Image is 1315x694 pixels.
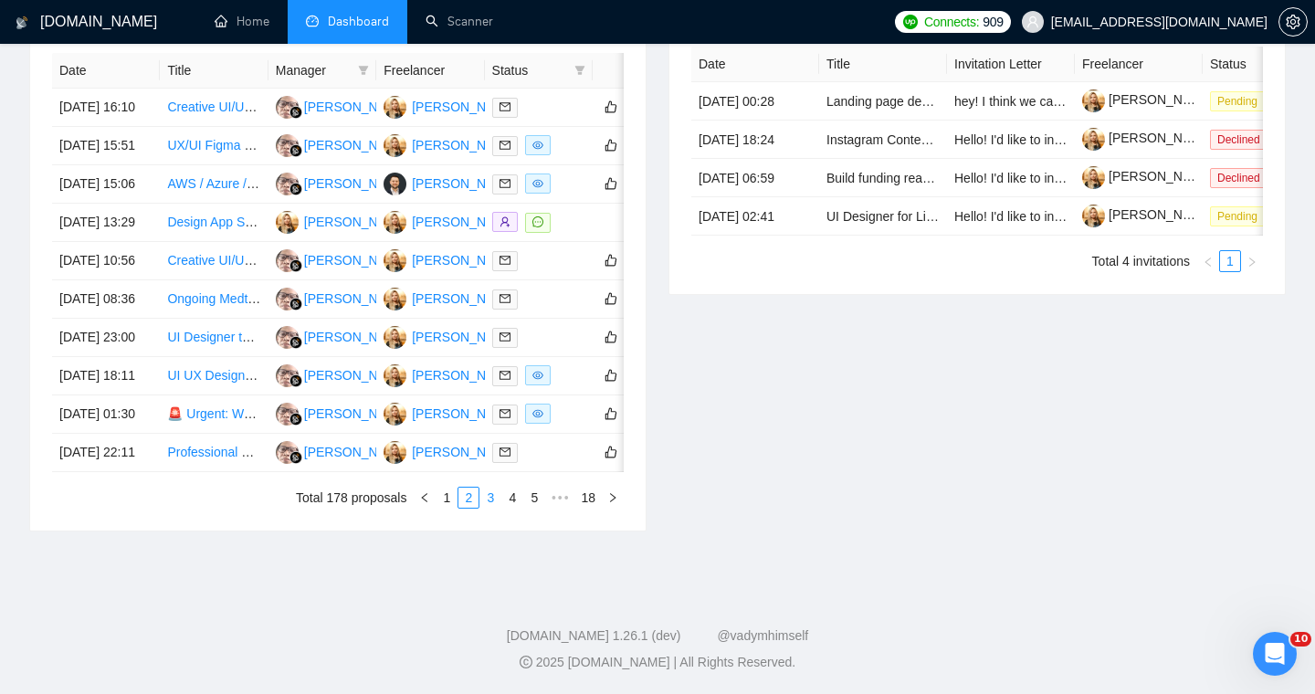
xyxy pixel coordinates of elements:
[412,97,517,117] div: [PERSON_NAME]
[479,487,501,509] li: 3
[384,444,517,458] a: VP[PERSON_NAME]
[306,15,319,27] span: dashboard
[500,331,510,342] span: mail
[289,259,302,272] img: gigradar-bm.png
[384,403,406,426] img: VP
[160,280,268,319] td: Ongoing Medtech UX UI design support
[384,214,517,228] a: VP[PERSON_NAME]
[532,216,543,227] span: message
[304,250,409,270] div: [PERSON_NAME]
[1253,632,1297,676] iframe: Intercom live chat
[412,404,517,424] div: [PERSON_NAME]
[826,209,1011,224] a: UI Designer for Light UI Cleanup
[500,293,510,304] span: mail
[532,178,543,189] span: eye
[1290,632,1311,647] span: 10
[276,444,409,458] a: HH[PERSON_NAME]
[289,183,302,195] img: gigradar-bm.png
[16,8,28,37] img: logo
[1247,257,1257,268] span: right
[384,249,406,272] img: VP
[167,215,331,229] a: Design App Screens (Figma)
[500,178,510,189] span: mail
[574,487,602,509] li: 18
[1210,206,1265,226] span: Pending
[924,12,979,32] span: Connects:
[384,137,517,152] a: VP[PERSON_NAME]
[167,291,393,306] a: Ongoing Medtech UX UI design support
[384,364,406,387] img: VP
[600,441,622,463] button: like
[492,60,567,80] span: Status
[414,487,436,509] button: left
[571,57,589,84] span: filter
[276,326,299,349] img: HH
[605,176,617,191] span: like
[1082,89,1105,112] img: c1VvKIttGVViXNJL2ESZaUf3zaf4LsFQKa-J0jOo-moCuMrl1Xwh1qxgsHaISjvPQe
[605,100,617,114] span: like
[167,445,475,459] a: Professional B2B Startup Website Designer is Needed
[458,488,479,508] a: 2
[384,405,517,420] a: VP[PERSON_NAME]
[304,404,409,424] div: [PERSON_NAME]
[1082,166,1105,189] img: c1VvKIttGVViXNJL2ESZaUf3zaf4LsFQKa-J0jOo-moCuMrl1Xwh1qxgsHaISjvPQe
[412,173,517,194] div: [PERSON_NAME]
[1241,250,1263,272] li: Next Page
[532,408,543,419] span: eye
[605,253,617,268] span: like
[160,395,268,434] td: 🚨 Urgent: Website Redesign Audit (Figma) — Real Estate Wholesaling Specialist
[605,291,617,306] span: like
[160,127,268,165] td: UX/UI Figma Designer
[1026,16,1039,28] span: user
[524,488,544,508] a: 5
[480,488,500,508] a: 3
[600,326,622,348] button: like
[717,628,808,643] a: @vadymhimself
[412,442,517,462] div: [PERSON_NAME]
[304,212,409,232] div: [PERSON_NAME]
[600,134,622,156] button: like
[600,288,622,310] button: like
[328,14,389,29] span: Dashboard
[903,15,918,29] img: upwork-logo.png
[419,492,430,503] span: left
[304,289,409,309] div: [PERSON_NAME]
[52,53,160,89] th: Date
[384,290,517,305] a: VP[PERSON_NAME]
[304,442,409,462] div: [PERSON_NAME]
[605,406,617,421] span: like
[602,487,624,509] button: right
[502,488,522,508] a: 4
[276,288,299,310] img: HH
[545,487,574,509] li: Next 5 Pages
[600,403,622,425] button: like
[52,204,160,242] td: [DATE] 13:29
[691,47,819,82] th: Date
[1210,168,1268,188] span: Declined
[276,214,409,228] a: VP[PERSON_NAME]
[276,405,409,420] a: HH[PERSON_NAME]
[575,488,601,508] a: 18
[501,487,523,509] li: 4
[167,100,640,114] a: Creative UI/UX Designer Wanted for Safado – [DEMOGRAPHIC_DATA] Dating App
[167,406,632,421] a: 🚨 Urgent: Website Redesign Audit (Figma) — Real Estate Wholesaling Specialist
[289,298,302,310] img: gigradar-bm.png
[1210,208,1272,223] a: Pending
[500,370,510,381] span: mail
[52,434,160,472] td: [DATE] 22:11
[947,47,1075,82] th: Invitation Letter
[605,138,617,152] span: like
[289,144,302,157] img: gigradar-bm.png
[1210,93,1272,108] a: Pending
[819,121,947,159] td: Instagram Content Manager (Beauty/PMU) – Reels, AI, Full Page Growth
[426,14,493,29] a: searchScanner
[691,159,819,197] td: [DATE] 06:59
[437,488,457,508] a: 1
[500,255,510,266] span: mail
[215,14,269,29] a: homeHome
[819,82,947,121] td: Landing page designer (for saas/digital products)
[500,408,510,419] span: mail
[412,212,517,232] div: [PERSON_NAME]
[52,357,160,395] td: [DATE] 18:11
[167,368,333,383] a: UI UX Designer for Dashboar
